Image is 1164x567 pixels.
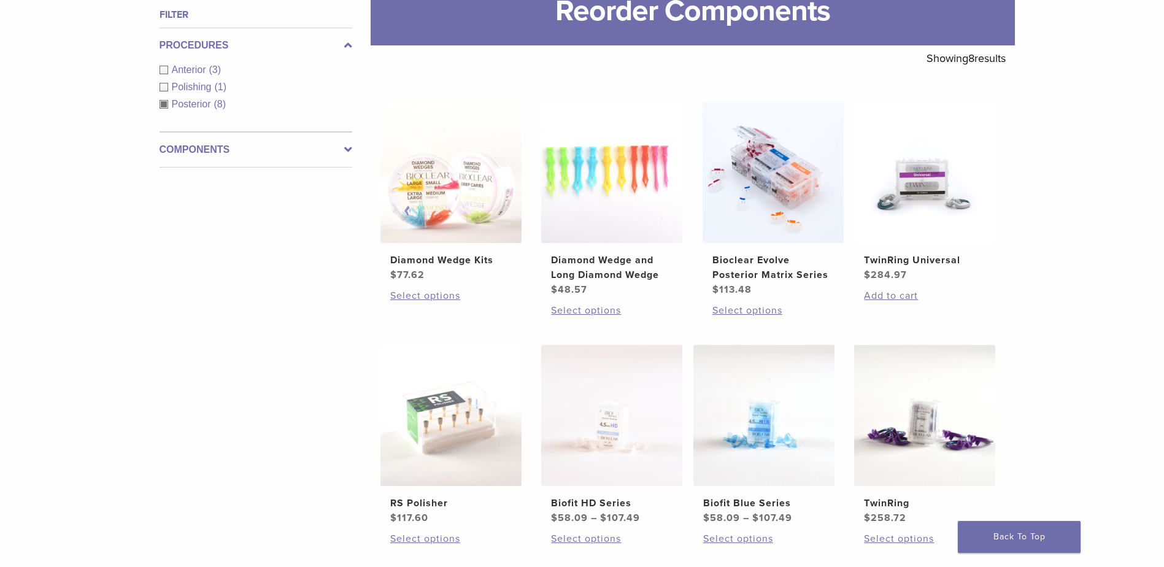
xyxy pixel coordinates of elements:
[541,345,682,486] img: Biofit HD Series
[172,99,214,109] span: Posterior
[172,64,209,75] span: Anterior
[600,512,640,524] bdi: 107.49
[390,288,512,303] a: Select options for “Diamond Wedge Kits”
[864,253,985,268] h2: TwinRing Universal
[864,496,985,511] h2: TwinRing
[703,102,844,243] img: Bioclear Evolve Posterior Matrix Series
[380,345,523,525] a: RS PolisherRS Polisher $117.60
[591,512,597,524] span: –
[390,253,512,268] h2: Diamond Wedge Kits
[712,253,834,282] h2: Bioclear Evolve Posterior Matrix Series
[752,512,759,524] span: $
[693,345,834,486] img: Biofit Blue Series
[541,345,684,525] a: Biofit HD SeriesBiofit HD Series
[551,496,673,511] h2: Biofit HD Series
[390,531,512,546] a: Select options for “RS Polisher”
[551,512,588,524] bdi: 58.09
[703,531,825,546] a: Select options for “Biofit Blue Series”
[864,288,985,303] a: Add to cart: “TwinRing Universal”
[752,512,792,524] bdi: 107.49
[551,283,558,296] span: $
[209,64,222,75] span: (3)
[214,99,226,109] span: (8)
[864,512,906,524] bdi: 258.72
[390,269,425,281] bdi: 77.62
[968,52,974,65] span: 8
[743,512,749,524] span: –
[160,38,352,53] label: Procedures
[390,512,397,524] span: $
[551,283,587,296] bdi: 48.57
[214,82,226,92] span: (1)
[712,283,752,296] bdi: 113.48
[703,512,710,524] span: $
[160,142,352,157] label: Components
[172,82,215,92] span: Polishing
[854,102,995,243] img: TwinRing Universal
[703,496,825,511] h2: Biofit Blue Series
[864,531,985,546] a: Select options for “TwinRing”
[927,45,1006,71] p: Showing results
[390,512,428,524] bdi: 117.60
[160,7,352,22] h4: Filter
[712,303,834,318] a: Select options for “Bioclear Evolve Posterior Matrix Series”
[958,521,1081,553] a: Back To Top
[390,496,512,511] h2: RS Polisher
[380,345,522,486] img: RS Polisher
[864,269,907,281] bdi: 284.97
[551,303,673,318] a: Select options for “Diamond Wedge and Long Diamond Wedge”
[541,102,684,297] a: Diamond Wedge and Long Diamond WedgeDiamond Wedge and Long Diamond Wedge $48.57
[703,512,740,524] bdi: 58.09
[854,345,996,525] a: TwinRingTwinRing $258.72
[551,531,673,546] a: Select options for “Biofit HD Series”
[864,269,871,281] span: $
[864,512,871,524] span: $
[712,283,719,296] span: $
[854,345,995,486] img: TwinRing
[854,102,996,282] a: TwinRing UniversalTwinRing Universal $284.97
[702,102,845,297] a: Bioclear Evolve Posterior Matrix SeriesBioclear Evolve Posterior Matrix Series $113.48
[541,102,682,243] img: Diamond Wedge and Long Diamond Wedge
[551,512,558,524] span: $
[600,512,607,524] span: $
[693,345,836,525] a: Biofit Blue SeriesBiofit Blue Series
[380,102,522,243] img: Diamond Wedge Kits
[380,102,523,282] a: Diamond Wedge KitsDiamond Wedge Kits $77.62
[551,253,673,282] h2: Diamond Wedge and Long Diamond Wedge
[390,269,397,281] span: $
